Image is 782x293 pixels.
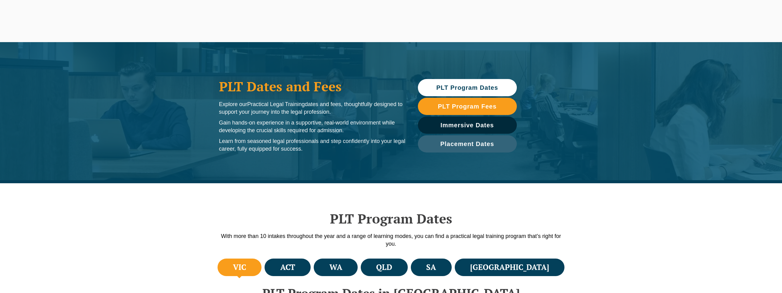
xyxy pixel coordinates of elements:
[216,232,566,248] p: With more than 10 intakes throughout the year and a range of learning modes, you can find a pract...
[233,262,246,272] h4: VIC
[418,79,517,96] a: PLT Program Dates
[418,117,517,134] a: Immersive Dates
[440,141,494,147] span: Placement Dates
[418,135,517,152] a: Placement Dates
[247,101,305,107] span: Practical Legal Training
[376,262,392,272] h4: QLD
[426,262,436,272] h4: SA
[216,211,566,226] h2: PLT Program Dates
[280,262,295,272] h4: ACT
[438,103,497,109] span: PLT Program Fees
[441,122,494,128] span: Immersive Dates
[418,98,517,115] a: PLT Program Fees
[219,137,406,153] p: Learn from seasoned legal professionals and step confidently into your legal career, fully equipp...
[470,262,549,272] h4: [GEOGRAPHIC_DATA]
[219,101,406,116] p: Explore our dates and fees, thoughtfully designed to support your journey into the legal profession.
[219,119,406,134] p: Gain hands-on experience in a supportive, real-world environment while developing the crucial ski...
[329,262,342,272] h4: WA
[219,79,406,94] h1: PLT Dates and Fees
[436,85,498,91] span: PLT Program Dates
